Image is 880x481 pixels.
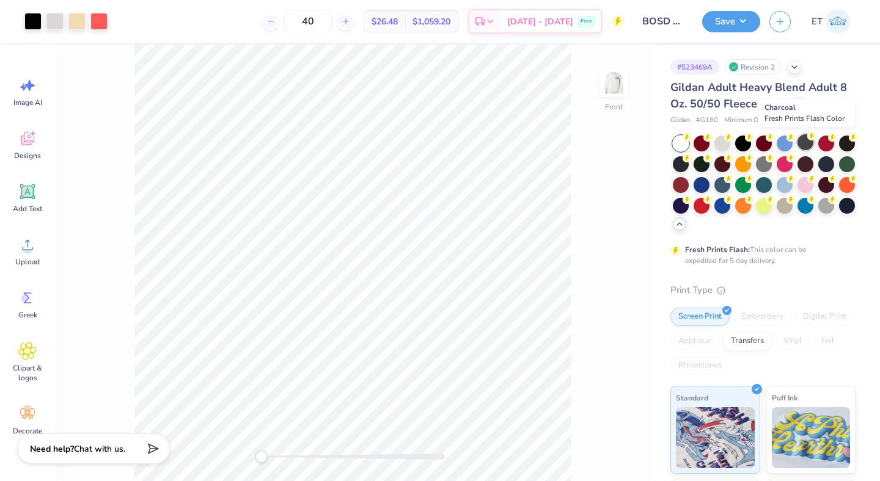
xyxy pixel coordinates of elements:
strong: Fresh Prints Flash: [685,245,750,255]
div: Accessibility label [255,450,268,463]
span: Standard [676,391,708,404]
span: ET [812,15,823,29]
span: Designs [14,151,41,161]
div: Revision 2 [725,59,782,74]
div: # 523469A [670,59,719,74]
div: Screen Print [670,308,730,326]
span: $26.48 [372,15,398,28]
button: Save [702,11,760,32]
div: Embroidery [733,308,791,326]
img: Elaina Thomas [826,9,850,34]
div: Vinyl [776,332,810,350]
span: Gildan [670,115,690,126]
div: This color can be expedited for 5 day delivery. [685,244,835,266]
span: Clipart & logos [7,363,48,383]
span: Minimum Order: 24 + [724,115,785,126]
span: Decorate [13,426,42,436]
strong: Need help? [30,443,74,455]
div: Digital Print [795,308,854,326]
span: Fresh Prints Flash Color [765,114,845,123]
div: Foil [813,332,842,350]
span: Add Text [13,204,42,214]
span: # G180 [696,115,718,126]
span: Free [581,17,592,26]
span: Gildan Adult Heavy Blend Adult 8 Oz. 50/50 Fleece Crew [670,80,847,111]
span: [DATE] - [DATE] [507,15,573,28]
div: Rhinestones [670,356,730,375]
span: Upload [15,257,40,267]
div: Print Type [670,283,856,297]
span: Image AI [13,98,42,107]
img: Front [601,71,626,95]
div: Front [605,101,623,112]
img: Puff Ink [772,407,851,468]
span: Greek [18,310,37,320]
span: Chat with us. [74,443,125,455]
input: Untitled Design [633,9,693,34]
a: ET [806,9,856,34]
div: Applique [670,332,719,350]
span: Puff Ink [772,391,798,404]
div: Transfers [723,332,772,350]
input: – – [284,10,332,32]
div: Charcoal [758,99,855,127]
img: Standard [676,407,755,468]
span: $1,059.20 [413,15,450,28]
